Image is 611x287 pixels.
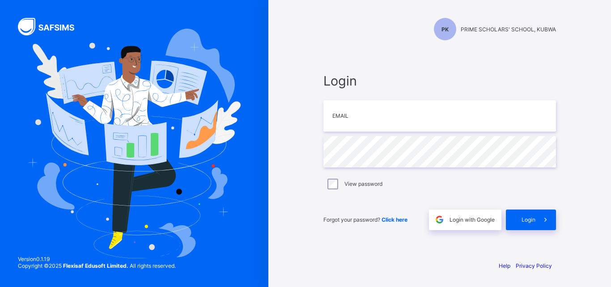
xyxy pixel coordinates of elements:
[499,262,510,269] a: Help
[18,18,85,35] img: SAFSIMS Logo
[18,256,176,262] span: Version 0.1.19
[323,73,556,89] span: Login
[441,26,449,33] span: PK
[344,180,382,187] label: View password
[382,216,407,223] a: Click here
[28,29,241,258] img: Hero Image
[461,26,556,33] span: PRIME SCHOLARS' SCHOOL, KUBWA
[450,216,495,223] span: Login with Google
[434,214,445,225] img: google.396cfc9801f0270233282035f929180a.svg
[63,262,128,269] strong: Flexisaf Edusoft Limited.
[516,262,552,269] a: Privacy Policy
[18,262,176,269] span: Copyright © 2025 All rights reserved.
[323,216,407,223] span: Forgot your password?
[522,216,535,223] span: Login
